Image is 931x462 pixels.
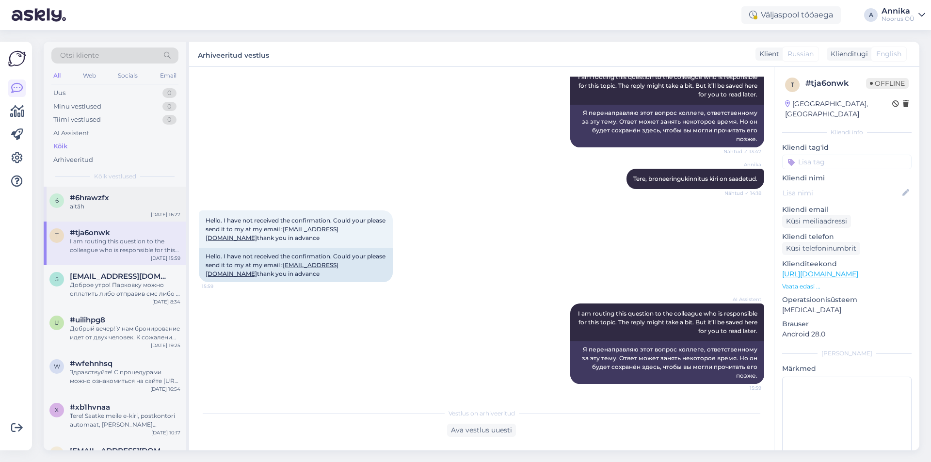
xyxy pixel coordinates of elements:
[782,143,912,153] p: Kliendi tag'id
[162,88,177,98] div: 0
[199,248,393,282] div: Hello. I have not received the confirmation. Could your please send it to my at my email : thank ...
[158,69,178,82] div: Email
[151,429,180,436] div: [DATE] 10:17
[782,155,912,169] input: Lisa tag
[55,197,59,204] span: 6
[70,272,171,281] span: 5297318@gmail.com
[782,364,912,374] p: Märkmed
[70,403,110,412] span: #xb1hvnaa
[53,102,101,112] div: Minu vestlused
[791,81,794,88] span: t
[94,172,136,181] span: Kõik vestlused
[570,341,764,384] div: Я перенаправляю этот вопрос коллеге, ответственному за эту тему. Ответ может занять некоторое вре...
[70,324,180,342] div: Добрый вечер! У нам бронирование идет от двух человек. К сожалению одному человеку нельзя.
[785,99,892,119] div: [GEOGRAPHIC_DATA], [GEOGRAPHIC_DATA]
[449,409,515,418] span: Vestlus on arhiveeritud
[70,368,180,385] div: Здравствуйте! С процедурами можно ознакомиться на сайте [URL][DOMAIN_NAME] Хорошего дня.
[782,295,912,305] p: Operatsioonisüsteem
[866,78,909,89] span: Offline
[198,48,269,61] label: Arhiveeritud vestlus
[55,275,59,283] span: 5
[783,188,900,198] input: Lisa nimi
[782,259,912,269] p: Klienditeekond
[53,88,65,98] div: Uus
[782,215,851,228] div: Küsi meiliaadressi
[206,217,387,241] span: Hello. I have not received the confirmation. Could your please send it to my at my email : thank ...
[54,363,60,370] span: w
[70,359,112,368] span: #wfehnhsq
[741,6,841,24] div: Väljaspool tööaega
[782,173,912,183] p: Kliendi nimi
[782,282,912,291] p: Vaata edasi ...
[864,8,878,22] div: A
[70,412,180,429] div: Tere! Saatke meile e-kiri, postkontori automaat, [PERSON_NAME] [PERSON_NAME] kõrvarõnga saata, Te...
[782,329,912,339] p: Android 28.0
[724,190,761,197] span: Nähtud ✓ 14:18
[152,298,180,305] div: [DATE] 8:34
[882,7,915,15] div: Annika
[151,211,180,218] div: [DATE] 16:27
[633,175,757,182] span: Tere, broneeringukinnitus kiri on saadetud.
[54,319,59,326] span: u
[782,128,912,137] div: Kliendi info
[51,69,63,82] div: All
[782,319,912,329] p: Brauser
[782,349,912,358] div: [PERSON_NAME]
[725,161,761,168] span: Annika
[725,296,761,303] span: AI Assistent
[53,115,101,125] div: Tiimi vestlused
[725,384,761,392] span: 15:59
[827,49,868,59] div: Klienditugi
[55,406,59,414] span: x
[53,128,89,138] div: AI Assistent
[447,424,516,437] div: Ava vestlus uuesti
[116,69,140,82] div: Socials
[70,316,105,324] span: #uilihpg8
[578,310,759,335] span: I am routing this question to the colleague who is responsible for this topic. The reply might ta...
[787,49,814,59] span: Russian
[876,49,901,59] span: English
[162,115,177,125] div: 0
[882,15,915,23] div: Noorus OÜ
[8,49,26,68] img: Askly Logo
[54,450,59,457] span: o
[570,105,764,147] div: Я перенаправляю этот вопрос коллеге, ответственному за эту тему. Ответ может занять некоторое вре...
[782,270,858,278] a: [URL][DOMAIN_NAME]
[70,446,171,455] span: oksana9202@gmail.com
[150,385,180,393] div: [DATE] 16:54
[755,49,779,59] div: Klient
[723,148,761,155] span: Nähtud ✓ 13:47
[55,232,59,239] span: t
[70,237,180,255] div: I am routing this question to the colleague who is responsible for this topic. The reply might ta...
[151,342,180,349] div: [DATE] 19:25
[151,255,180,262] div: [DATE] 15:59
[70,228,110,237] span: #tja6onwk
[60,50,99,61] span: Otsi kliente
[782,232,912,242] p: Kliendi telefon
[53,155,93,165] div: Arhiveeritud
[70,202,180,211] div: aitäh
[782,305,912,315] p: [MEDICAL_DATA]
[53,142,67,151] div: Kõik
[782,242,860,255] div: Küsi telefoninumbrit
[81,69,98,82] div: Web
[782,205,912,215] p: Kliendi email
[202,283,238,290] span: 15:59
[882,7,925,23] a: AnnikaNoorus OÜ
[578,73,759,98] span: I am routing this question to the colleague who is responsible for this topic. The reply might ta...
[162,102,177,112] div: 0
[70,281,180,298] div: Доброе утро! Парковку можно оплатить либо отправив смс либо в отеле на первом этаже в парковочном...
[70,193,109,202] span: #6hrawzfx
[805,78,866,89] div: # tja6onwk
